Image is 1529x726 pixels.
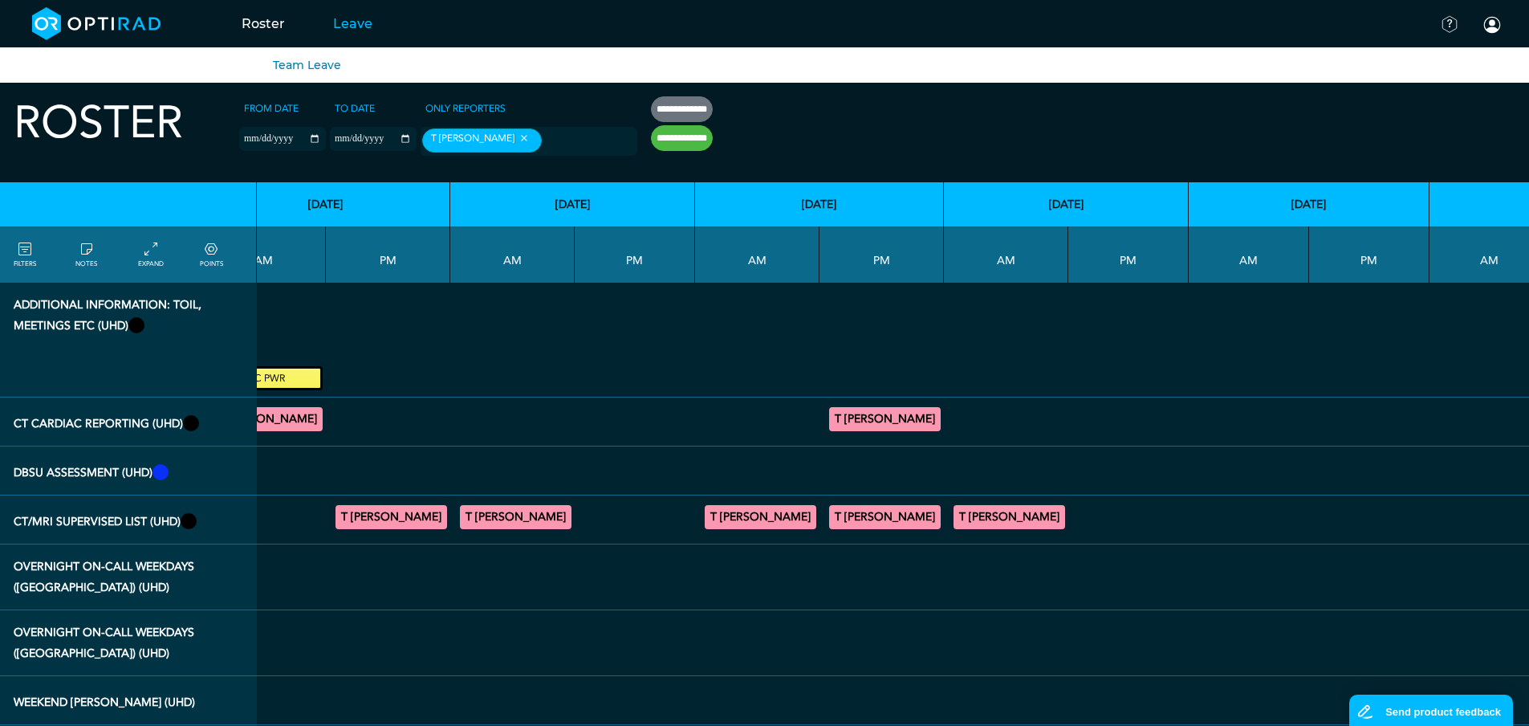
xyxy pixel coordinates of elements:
th: AM [944,226,1068,283]
th: PM [575,226,695,283]
summary: T [PERSON_NAME] [832,508,938,527]
label: Only Reporters [421,96,510,120]
summary: T [PERSON_NAME] [832,410,938,429]
summary: T [PERSON_NAME] [213,410,320,429]
label: To date [330,96,380,120]
summary: T [PERSON_NAME] [707,508,814,527]
button: Remove item: 'd47c1a19-8778-4175-847c-165acfa38ff4' [514,133,533,144]
th: AM [450,226,575,283]
div: MRI Cardiac 11:00 - 14:00 [460,505,571,529]
th: PM [819,226,944,283]
a: collapse/expand expected points [200,240,223,269]
th: [DATE] [1189,182,1429,226]
div: CT Cardiac/MRI Cardiac 14:00 - 17:30 [829,505,941,529]
th: PM [1068,226,1189,283]
div: CT Cardiac/MRI Cardiac 14:00 - 17:30 [335,505,447,529]
summary: T [PERSON_NAME] [338,508,445,527]
th: [DATE] [695,182,944,226]
th: AM [1189,226,1309,283]
th: [DATE] [450,182,695,226]
div: T [PERSON_NAME] [422,128,542,153]
input: null [545,134,625,149]
div: CT Cardiac 09:00 - 14:00 [211,407,323,431]
img: brand-opti-rad-logos-blue-and-white-d2f68631ba2948856bd03f2d395fb146ddc8fb01b4b6e9315ea85fa773367... [32,7,161,40]
th: [DATE] [944,182,1189,226]
small: PJ & MC PWR [213,369,320,388]
th: [DATE] [201,182,450,226]
th: AM [201,226,326,283]
th: PM [1309,226,1429,283]
th: PM [326,226,450,283]
label: From date [239,96,303,120]
div: MRI Cardiac 09:00 - 13:00 [954,505,1065,529]
a: FILTERS [14,240,36,269]
div: MRI Cardiac 09:00 - 13:00 [705,505,816,529]
div: CT Cardiac 13:00 - 14:00 [829,407,941,431]
h2: Roster [14,96,183,150]
th: AM [695,226,819,283]
a: collapse/expand entries [138,240,164,269]
a: show/hide notes [75,240,97,269]
summary: T [PERSON_NAME] [956,508,1063,527]
summary: T [PERSON_NAME] [462,508,569,527]
a: Team Leave [273,58,341,72]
